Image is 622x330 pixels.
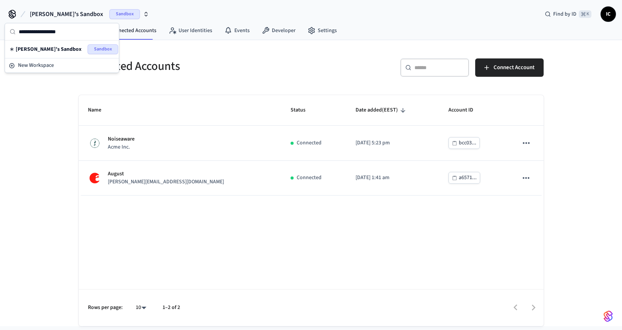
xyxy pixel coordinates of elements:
span: Connect Account [494,63,534,73]
img: August Logo, Square [88,171,102,185]
button: Connect Account [475,58,544,77]
p: [DATE] 5:23 pm [356,139,430,147]
img: noiseaware_logo_square [88,136,102,150]
p: [DATE] 1:41 am [356,174,430,182]
span: Account ID [448,104,483,116]
div: bcc03... [459,138,476,148]
span: Find by ID [553,10,577,18]
div: Find by ID⌘ K [539,7,598,21]
span: Date added(EEST) [356,104,408,116]
span: Sandbox [109,9,140,19]
p: Connected [297,139,322,147]
a: User Identities [162,24,218,37]
a: Settings [302,24,343,37]
span: IC [601,7,615,21]
table: sticky table [79,95,544,196]
div: Suggestions [5,40,119,58]
span: ⌘ K [579,10,591,18]
p: Rows per page: [88,304,123,312]
p: [PERSON_NAME][EMAIL_ADDRESS][DOMAIN_NAME] [108,178,224,186]
span: [PERSON_NAME]'s Sandbox [16,45,81,53]
button: New Workspace [6,59,118,72]
a: Connected Accounts [93,24,162,37]
span: Status [291,104,315,116]
div: 10 [132,302,150,313]
div: a6571... [459,173,477,183]
p: Connected [297,174,322,182]
p: Acme Inc. [108,143,135,151]
h5: Connected Accounts [79,58,307,74]
p: 1–2 of 2 [162,304,180,312]
p: August [108,170,224,178]
span: Sandbox [88,44,118,54]
p: Noiseaware [108,135,135,143]
a: Developer [256,24,302,37]
span: New Workspace [18,61,54,70]
span: [PERSON_NAME]'s Sandbox [30,10,103,19]
button: a6571... [448,172,480,184]
img: SeamLogoGradient.69752ec5.svg [604,310,613,322]
a: Events [218,24,256,37]
button: bcc03... [448,137,480,149]
button: IC [601,6,616,22]
span: Name [88,104,111,116]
